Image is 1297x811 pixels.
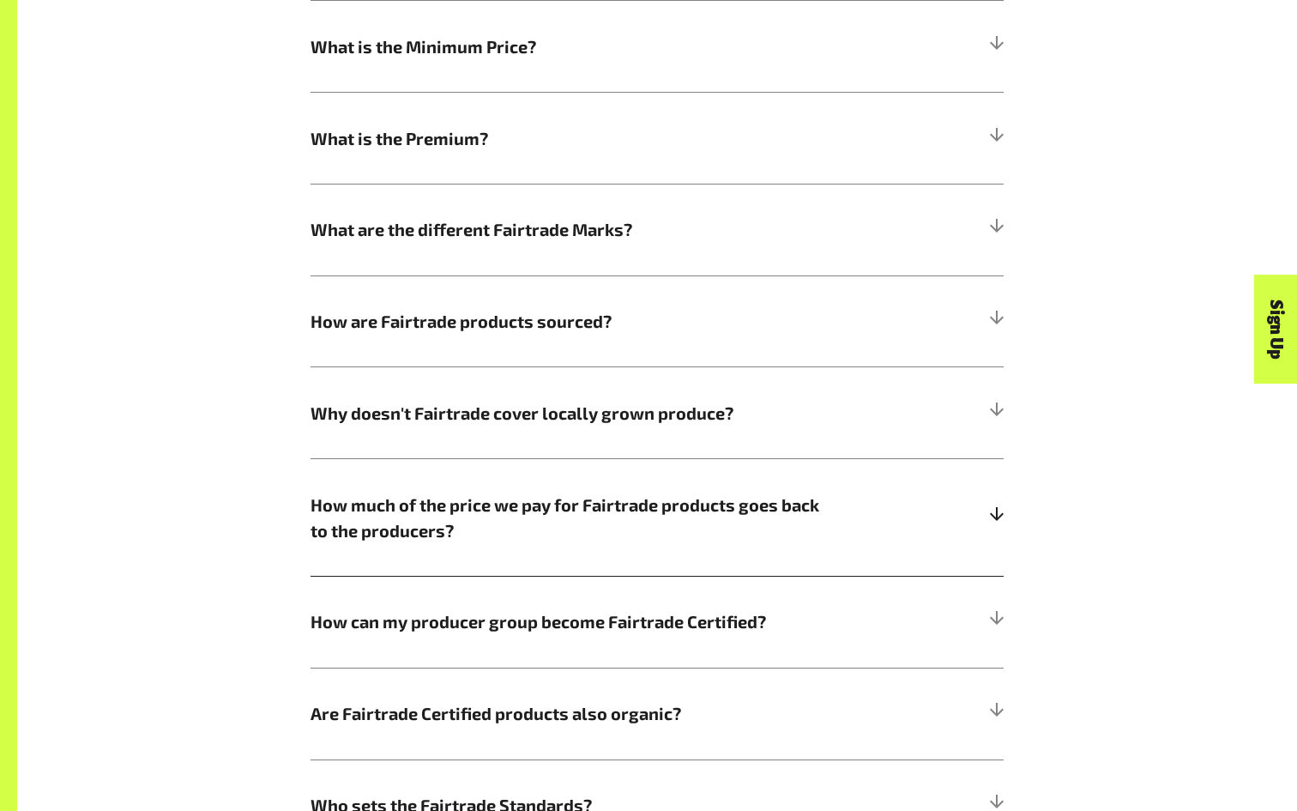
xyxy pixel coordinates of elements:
[311,125,830,151] span: What is the Premium?
[311,308,830,334] span: How are Fairtrade products sourced?
[311,608,830,634] span: How can my producer group become Fairtrade Certified?
[311,492,830,543] span: How much of the price we pay for Fairtrade products goes back to the producers?
[311,700,830,726] span: Are Fairtrade Certified products also organic?
[311,400,830,426] span: Why doesn't Fairtrade cover locally grown produce?
[311,216,830,242] span: What are the different Fairtrade Marks?
[311,33,830,59] span: What is the Minimum Price?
